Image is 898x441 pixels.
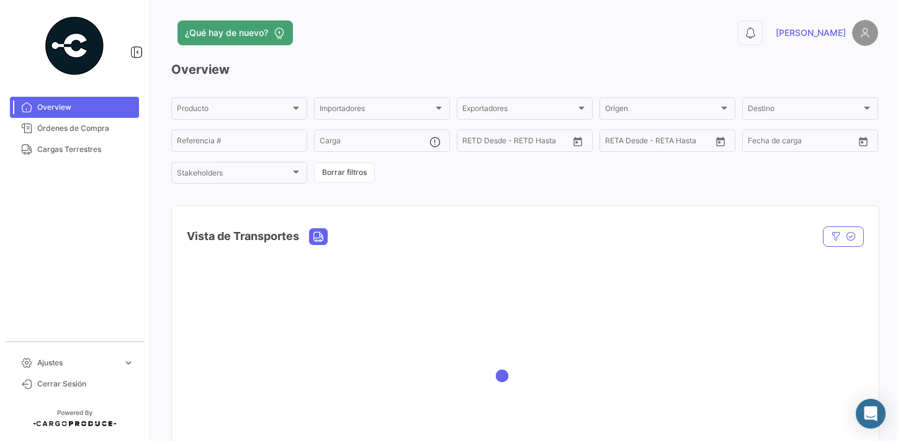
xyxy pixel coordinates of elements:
a: Overview [10,97,139,118]
span: Órdenes de Compra [37,123,134,134]
span: expand_more [123,357,134,368]
h3: Overview [171,61,878,78]
span: Destino [748,106,861,115]
span: Producto [177,106,290,115]
span: Exportadores [462,106,576,115]
span: [PERSON_NAME] [776,27,846,39]
span: Cerrar Sesión [37,378,134,390]
button: Open calendar [568,132,587,151]
a: Órdenes de Compra [10,118,139,139]
span: Origen [605,106,719,115]
button: Land [310,229,327,244]
a: Cargas Terrestres [10,139,139,160]
img: powered-by.png [43,15,106,77]
input: Hasta [493,138,544,147]
span: Ajustes [37,357,118,368]
input: Hasta [779,138,829,147]
div: Abrir Intercom Messenger [856,399,886,429]
img: placeholder-user.png [852,20,878,46]
button: Open calendar [854,132,873,151]
h4: Vista de Transportes [187,228,299,245]
input: Desde [605,138,627,147]
span: Cargas Terrestres [37,144,134,155]
span: ¿Qué hay de nuevo? [185,27,268,39]
input: Hasta [636,138,686,147]
button: Open calendar [711,132,730,151]
input: Desde [748,138,770,147]
span: Stakeholders [177,171,290,179]
input: Desde [462,138,485,147]
span: Overview [37,102,134,113]
button: Borrar filtros [314,163,375,183]
button: ¿Qué hay de nuevo? [177,20,293,45]
span: Importadores [320,106,433,115]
